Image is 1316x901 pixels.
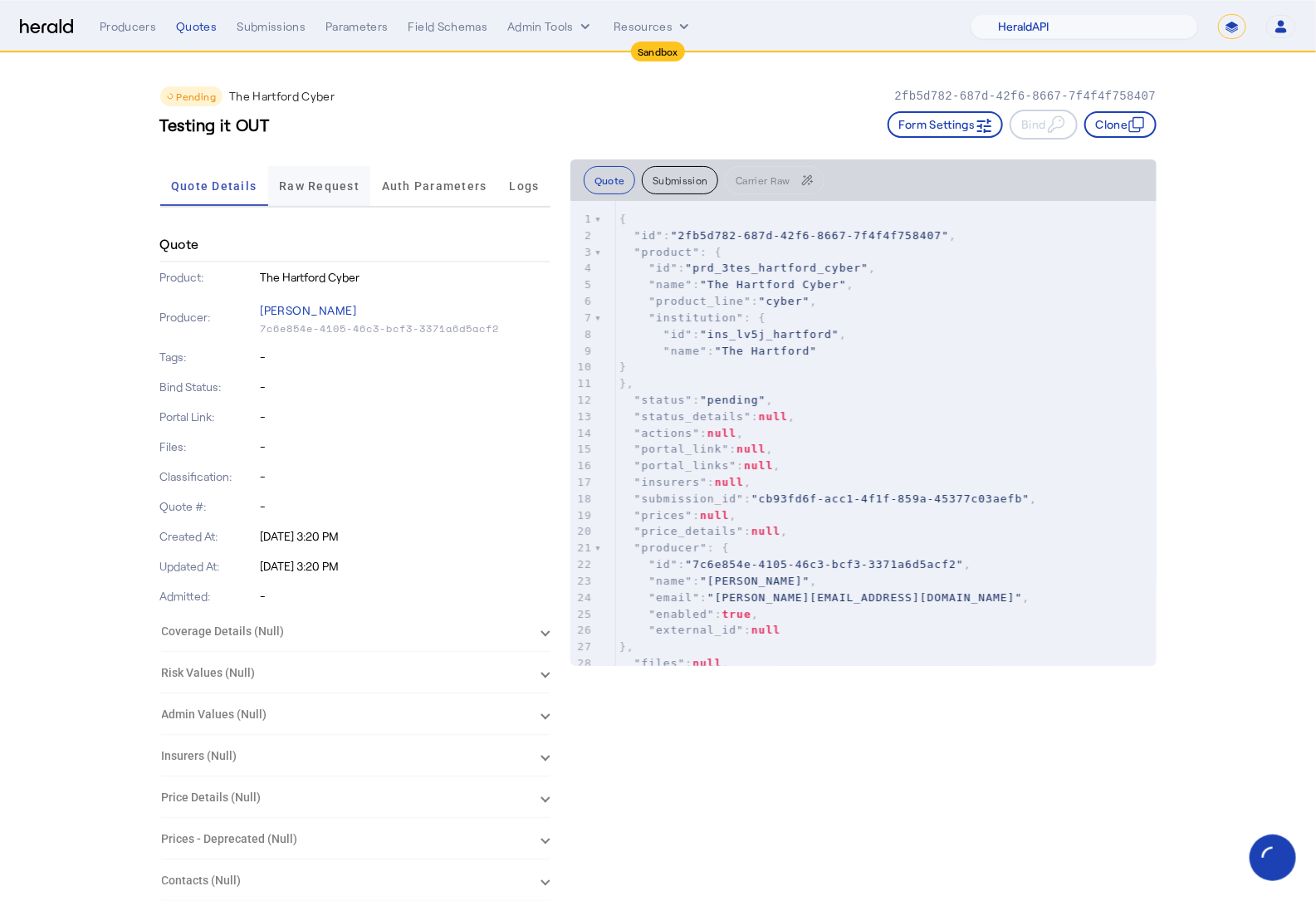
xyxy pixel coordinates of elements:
[614,18,692,35] button: Resources dropdown menu
[20,19,73,35] img: Herald Logo
[619,459,780,472] span: : ,
[634,410,751,423] span: "status_details"
[619,608,759,620] span: : ,
[570,622,594,639] div: 26
[619,377,634,389] span: },
[619,558,971,570] span: : ,
[260,409,550,425] p: -
[570,606,594,623] div: 25
[619,278,854,291] span: : ,
[570,458,594,474] div: 16
[570,507,594,524] div: 19
[160,234,199,254] h4: Quote
[619,657,730,669] span: : ,
[707,427,736,439] span: null
[619,213,627,225] span: {
[722,608,751,620] span: true
[260,438,550,455] p: -
[229,88,335,105] p: The Hartford Cyber
[894,88,1156,105] p: 2fb5d782-687d-42f6-8667-7f4f4f758407
[260,558,550,575] p: [DATE] 3:20 PM
[631,42,685,61] div: Sandbox
[634,443,730,455] span: "portal_link"
[619,394,773,406] span: : ,
[707,591,1023,604] span: "[PERSON_NAME][EMAIL_ADDRESS][DOMAIN_NAME]"
[325,18,389,35] div: Parameters
[570,655,594,672] div: 28
[619,541,730,554] span: : {
[160,588,257,605] p: Admitted:
[634,229,663,242] span: "id"
[260,269,550,286] p: The Hartford Cyber
[160,528,257,545] p: Created At:
[570,441,594,458] div: 15
[700,394,766,406] span: "pending"
[619,509,736,522] span: : ,
[619,427,744,439] span: : ,
[648,558,678,570] span: "id"
[685,558,963,570] span: "7c6e854e-4105-46c3-bcf3-3371a6d5acf2"
[634,509,693,522] span: "prices"
[751,492,1030,505] span: "cb93fd6f-acc1-4f1f-859a-45377c03aefb"
[634,476,707,488] span: "insurers"
[160,409,257,425] p: Portal Link:
[260,299,550,322] p: [PERSON_NAME]
[570,409,594,425] div: 13
[570,359,594,375] div: 10
[570,573,594,590] div: 23
[619,295,817,307] span: : ,
[648,295,751,307] span: "product_line"
[260,379,550,395] p: -
[260,322,550,335] p: 7c6e854e-4105-46c3-bcf3-3371a6d5acf2
[160,558,257,575] p: Updated At:
[619,624,780,636] span: :
[160,468,257,485] p: Classification:
[619,410,795,423] span: : ,
[570,343,594,360] div: 9
[570,590,594,606] div: 24
[570,326,594,343] div: 8
[619,575,817,587] span: : ,
[685,262,868,274] span: "prd_3tes_hartford_cyber"
[736,443,766,455] span: null
[634,394,693,406] span: "status"
[751,525,780,537] span: null
[725,166,824,194] button: Carrier Raw
[648,624,744,636] span: "external_id"
[570,523,594,540] div: 20
[570,474,594,491] div: 17
[634,427,700,439] span: "actions"
[100,18,156,35] div: Producers
[663,345,707,357] span: "name"
[663,328,692,340] span: "id"
[570,556,594,573] div: 22
[570,293,594,310] div: 6
[279,180,360,192] span: Raw Request
[177,91,216,102] span: Pending
[715,476,744,488] span: null
[408,18,488,35] div: Field Schemas
[160,498,257,515] p: Quote #:
[671,229,949,242] span: "2fb5d782-687d-42f6-8667-7f4f4f758407"
[619,476,751,488] span: : ,
[570,375,594,392] div: 11
[507,18,594,35] button: internal dropdown menu
[888,111,1004,138] button: Form Settings
[260,349,550,365] p: -
[744,459,773,472] span: null
[751,624,780,636] span: null
[160,379,257,395] p: Bind Status:
[171,180,257,192] span: Quote Details
[634,492,744,505] span: "submission_id"
[715,345,818,357] span: "The Hartford"
[634,657,686,669] span: "files"
[648,262,678,274] span: "id"
[619,246,722,258] span: : {
[648,608,714,620] span: "enabled"
[160,309,257,326] p: Producer:
[160,438,257,455] p: Files:
[570,211,594,228] div: 1
[759,410,788,423] span: null
[160,269,257,286] p: Product:
[634,246,700,258] span: "product"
